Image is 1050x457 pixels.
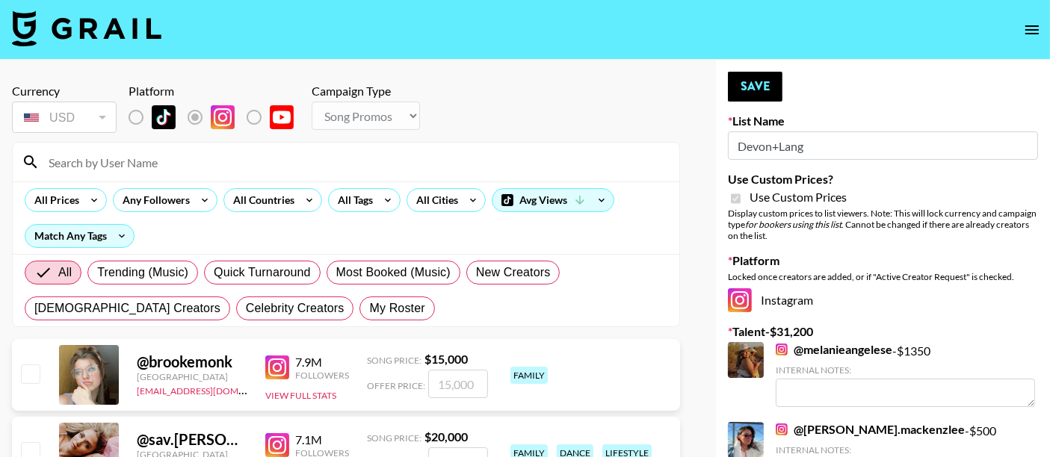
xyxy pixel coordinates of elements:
img: Instagram [776,343,788,355]
div: All Prices [25,189,82,211]
div: USD [15,105,114,131]
input: 15,000 [428,370,488,398]
div: @ sav.[PERSON_NAME] [137,430,247,449]
button: Save [728,72,782,102]
div: Display custom prices to list viewers. Note: This will lock currency and campaign type . Cannot b... [728,208,1038,241]
div: Any Followers [114,189,193,211]
strong: $ 15,000 [424,352,468,366]
div: [GEOGRAPHIC_DATA] [137,371,247,382]
img: Instagram [728,288,752,312]
img: TikTok [152,105,176,129]
div: Platform [129,84,306,99]
img: YouTube [270,105,294,129]
a: [EMAIL_ADDRESS][DOMAIN_NAME] [137,382,287,397]
a: @melanieangelese [776,342,892,357]
span: [DEMOGRAPHIC_DATA] Creators [34,299,220,317]
img: Instagram [265,433,289,457]
label: Platform [728,253,1038,268]
div: Instagram [728,288,1038,312]
span: My Roster [369,299,424,317]
img: Instagram [776,423,788,435]
button: View Full Stats [265,390,336,401]
img: Instagram [265,355,289,379]
div: Match Any Tags [25,225,134,247]
span: Song Price: [367,432,421,444]
span: All [58,264,72,282]
div: Internal Notes: [776,444,1035,456]
span: Trending (Music) [97,264,188,282]
em: for bookers using this list [745,219,841,230]
div: Currency is locked to USD [12,99,117,136]
div: Followers [295,370,349,381]
div: List locked to Instagram. [129,102,306,133]
div: @ brookemonk [137,352,247,371]
label: Talent - $ 31,200 [728,324,1038,339]
span: New Creators [476,264,551,282]
a: @[PERSON_NAME].mackenzlee [776,422,965,437]
strong: $ 20,000 [424,429,468,444]
div: - $ 1350 [776,342,1035,407]
button: open drawer [1017,15,1047,45]
span: Celebrity Creators [246,299,345,317]
div: Internal Notes: [776,364,1035,376]
div: Locked once creators are added, or if "Active Creator Request" is checked. [728,271,1038,282]
label: Use Custom Prices? [728,172,1038,187]
input: Search by User Name [40,150,670,174]
img: Instagram [211,105,235,129]
span: Quick Turnaround [214,264,311,282]
span: Song Price: [367,355,421,366]
div: Avg Views [492,189,614,211]
div: family [510,367,548,384]
div: Campaign Type [312,84,420,99]
div: All Tags [329,189,376,211]
div: All Countries [224,189,297,211]
span: Most Booked (Music) [336,264,451,282]
div: 7.9M [295,355,349,370]
div: All Cities [407,189,461,211]
span: Use Custom Prices [750,190,847,205]
div: Currency [12,84,117,99]
label: List Name [728,114,1038,128]
img: Grail Talent [12,10,161,46]
div: 7.1M [295,432,349,447]
span: Offer Price: [367,380,425,391]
